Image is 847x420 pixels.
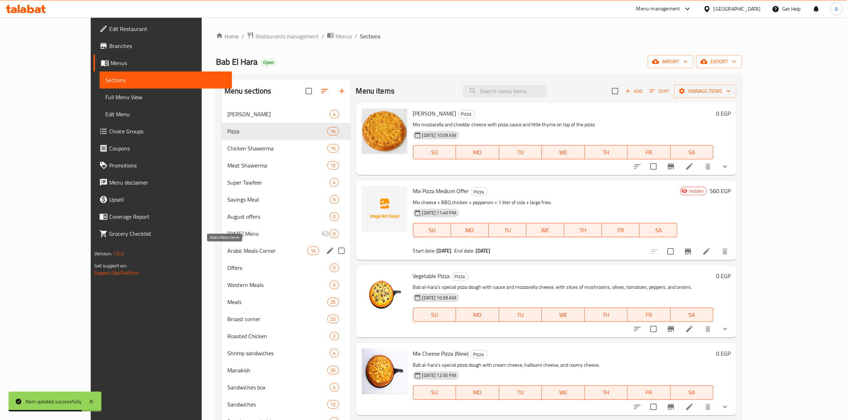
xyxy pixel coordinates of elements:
button: Add section [333,83,350,100]
span: Vegetable Pizza [413,271,450,281]
button: edit [325,245,335,256]
span: Broast corner [227,315,328,323]
span: FR [630,147,668,158]
div: items [330,212,339,221]
span: Sections [105,76,227,84]
span: Select to update [646,159,661,174]
div: items [327,315,339,323]
span: Menu disclaimer [109,178,227,187]
span: Manakish [227,366,328,374]
span: MO [459,147,496,158]
button: sort-choices [629,320,646,337]
span: Sort sections [316,83,333,100]
div: items [330,195,339,204]
div: Pizza16 [222,123,350,140]
button: TU [499,386,542,400]
span: 4 [330,179,338,186]
span: export [702,57,736,66]
div: items [330,332,339,340]
span: 35 [328,367,338,374]
span: Add [624,87,644,95]
span: Menus [111,59,227,67]
button: FR [628,386,671,400]
button: sort-choices [629,158,646,175]
span: Select to update [646,321,661,336]
div: Shrimp sandwiches4 [222,345,350,362]
div: Chicken Shawerma15 [222,140,350,157]
span: SA [673,147,711,158]
span: Add item [623,86,645,97]
span: Coupons [109,144,227,153]
div: items [327,127,339,135]
img: Margherita Pizza [362,108,407,154]
span: TH [588,310,625,320]
div: items [330,383,339,392]
span: MO [459,387,496,398]
span: FR [630,310,668,320]
div: Meals25 [222,293,350,310]
span: WE [529,225,561,235]
span: Sort items [645,86,674,97]
img: Vegetable Pizza [362,271,407,317]
div: items [307,246,319,255]
div: items [330,110,339,118]
a: Branches [94,37,232,54]
span: TH [588,387,625,398]
span: 9 [330,196,338,203]
div: Roasted Chicken2 [222,328,350,345]
button: Sort [648,86,671,97]
a: Edit menu item [685,325,694,333]
span: 25 [328,299,338,305]
img: Mix Pizza Medium Offer [362,186,407,232]
span: Select to update [663,244,678,259]
a: Sections [100,71,232,89]
span: 16 [308,248,318,254]
p: Mix cheese + BBQ chicken + pepperoni + 1 liter of cola + large fries. [413,198,678,207]
button: TU [489,223,526,237]
button: TH [564,223,602,237]
div: Pizza [451,272,469,281]
span: TH [588,147,625,158]
span: Choice Groups [109,127,227,135]
button: TU [499,145,542,159]
a: Menus [94,54,232,71]
b: [DATE] [436,246,451,255]
span: Sections [360,32,380,41]
span: SA [673,310,711,320]
button: TH [585,145,628,159]
a: Edit menu item [685,162,694,171]
span: Coverage Report [109,212,227,221]
a: Edit menu item [685,403,694,411]
div: Menu-management [636,5,680,13]
div: Roasted Chicken [227,332,330,340]
button: TU [499,308,542,322]
button: delete [716,243,734,260]
span: 12 [328,401,338,408]
button: SA [671,386,714,400]
span: Select to update [646,399,661,414]
div: items [327,298,339,306]
svg: Show Choices [721,403,729,411]
span: SU [416,310,453,320]
button: WE [542,386,585,400]
h2: Menu items [356,86,395,96]
a: Upsell [94,191,232,208]
div: [GEOGRAPHIC_DATA] [714,5,761,13]
span: MO [454,225,486,235]
span: 1.0.0 [113,249,124,258]
span: 16 [328,128,338,135]
span: Sandwiches [227,400,328,409]
span: Select all sections [301,84,316,99]
span: A [835,5,838,13]
div: items [330,264,339,272]
div: August offers [227,212,330,221]
div: Pizza [227,127,328,135]
span: 0 [330,230,338,237]
button: SU [413,386,456,400]
button: Branch-specific-item [662,320,679,337]
a: Grocery Checklist [94,225,232,242]
span: [PERSON_NAME] [413,108,456,119]
span: Get support on: [94,261,127,270]
div: Savings Meal9 [222,191,350,208]
span: SU [416,147,453,158]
